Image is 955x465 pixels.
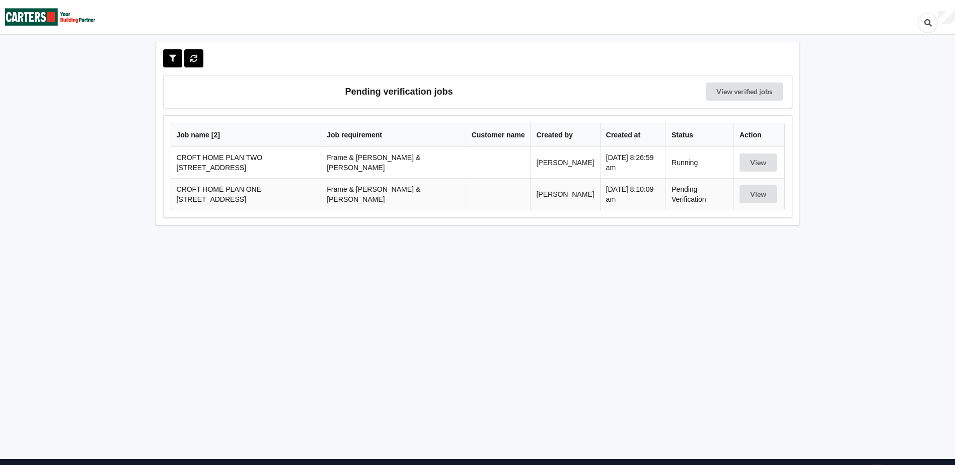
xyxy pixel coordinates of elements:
a: View verified jobs [706,83,783,101]
button: View [740,185,777,203]
th: Action [733,123,784,147]
a: View [740,190,779,198]
th: Created by [530,123,600,147]
th: Job requirement [321,123,465,147]
td: Pending Verification [666,178,733,210]
td: [PERSON_NAME] [530,178,600,210]
div: User Profile [938,11,955,25]
td: CROFT HOME PLAN TWO [STREET_ADDRESS] [171,147,321,178]
td: Frame & [PERSON_NAME] & [PERSON_NAME] [321,178,465,210]
td: CROFT HOME PLAN ONE [STREET_ADDRESS] [171,178,321,210]
img: Carters [5,1,96,33]
button: View [740,153,777,172]
td: [DATE] 8:26:59 am [600,147,666,178]
th: Customer name [466,123,531,147]
th: Job name [ 2 ] [171,123,321,147]
h3: Pending verification jobs [171,83,628,101]
td: Running [666,147,733,178]
td: [PERSON_NAME] [530,147,600,178]
td: Frame & [PERSON_NAME] & [PERSON_NAME] [321,147,465,178]
a: View [740,159,779,167]
th: Status [666,123,733,147]
th: Created at [600,123,666,147]
td: [DATE] 8:10:09 am [600,178,666,210]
